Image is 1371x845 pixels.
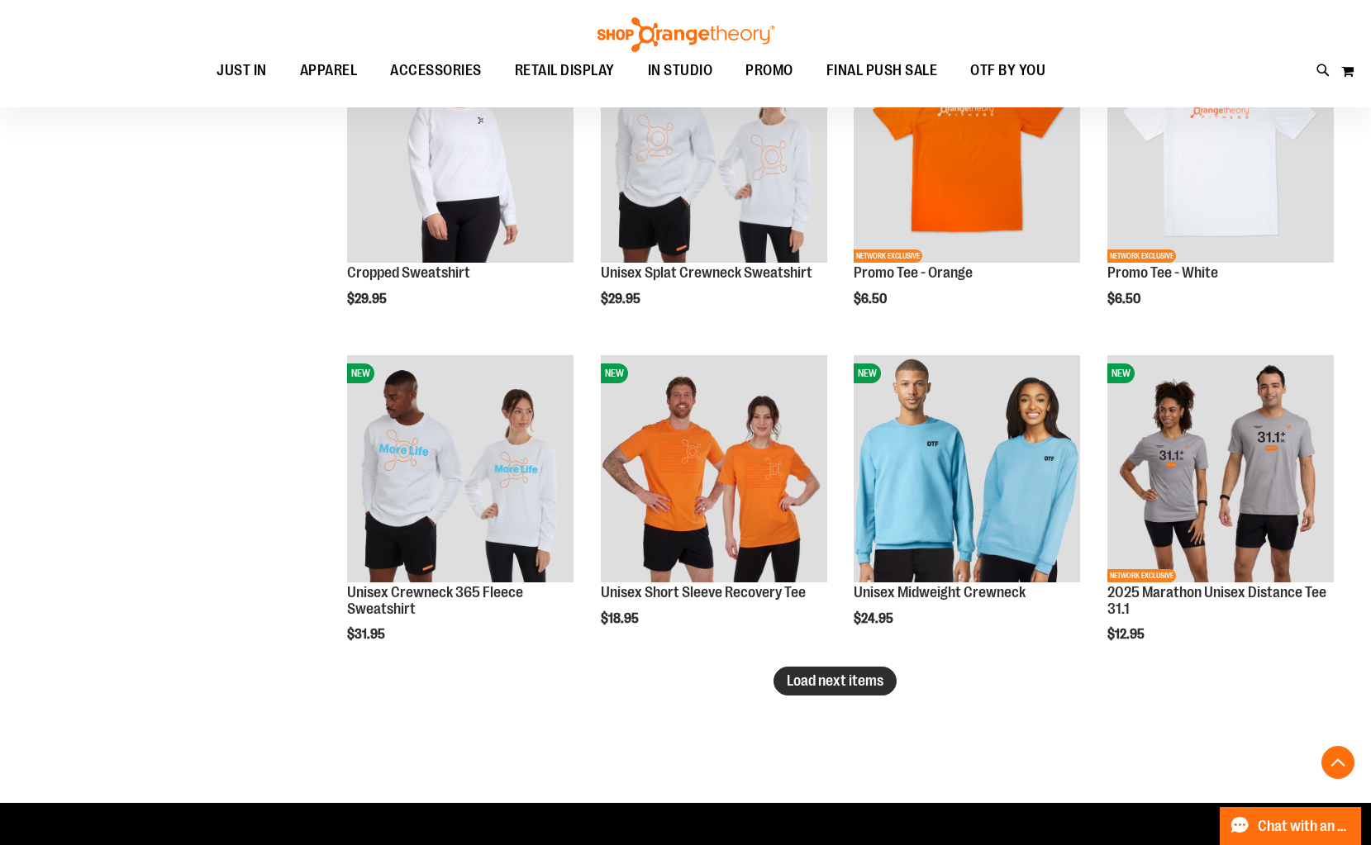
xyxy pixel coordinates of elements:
span: APPAREL [300,52,358,89]
a: 2025 Marathon Unisex Distance Tee 31.1 [1107,584,1326,617]
div: product [1099,27,1342,348]
button: Back To Top [1321,746,1354,779]
img: Unisex Short Sleeve Recovery Tee [601,355,827,582]
span: NEW [347,363,374,383]
span: NETWORK EXCLUSIVE [1107,569,1176,582]
span: $31.95 [347,627,388,642]
a: 2025 Marathon Unisex Distance Tee 31.1NEWNETWORK EXCLUSIVE [1107,355,1334,584]
span: FINAL PUSH SALE [826,52,938,89]
div: product [339,27,582,348]
span: NETWORK EXCLUSIVE [1107,249,1176,263]
img: Shop Orangetheory [595,17,777,52]
img: Product image for Orange Promo Tee [854,36,1080,262]
span: NEW [601,363,628,383]
span: $12.95 [1107,627,1147,642]
button: Load next items [774,667,897,695]
div: product [845,347,1088,667]
span: OTF BY YOU [970,52,1045,89]
span: IN STUDIO [648,52,713,89]
span: $6.50 [854,292,889,306]
span: Chat with an Expert [1258,819,1351,834]
a: Unisex Crewneck 365 Fleece Sweatshirt [347,584,523,617]
a: Unisex Splat Crewneck SweatshirtNEW [601,36,827,264]
a: Unisex Crewneck 365 Fleece SweatshirtNEW [347,355,574,584]
div: product [593,27,835,348]
a: Cropped Sweatshirt [347,264,470,281]
span: NETWORK EXCLUSIVE [854,249,922,263]
span: $29.95 [601,292,643,306]
span: $18.95 [601,611,641,626]
img: Front facing view of Cropped Sweatshirt [347,36,574,262]
a: Product image for Orange Promo TeeNEWNETWORK EXCLUSIVE [854,36,1080,264]
a: Unisex Splat Crewneck Sweatshirt [601,264,812,281]
a: Unisex Short Sleeve Recovery Tee [601,584,806,601]
div: product [1099,347,1342,684]
span: Load next items [787,672,883,689]
span: $6.50 [1107,292,1143,306]
span: NEW [854,363,881,383]
span: $29.95 [347,292,389,306]
span: ACCESSORIES [390,52,482,89]
a: Promo Tee - Orange [854,264,973,281]
a: Promo Tee - White [1107,264,1218,281]
span: PROMO [745,52,793,89]
img: Unisex Splat Crewneck Sweatshirt [601,36,827,262]
div: product [845,27,1088,348]
img: Product image for White Promo Tee [1107,36,1334,262]
img: 2025 Marathon Unisex Distance Tee 31.1 [1107,355,1334,582]
img: Unisex Midweight Crewneck [854,355,1080,582]
img: Unisex Crewneck 365 Fleece Sweatshirt [347,355,574,582]
div: product [593,347,835,667]
a: Unisex Midweight Crewneck [854,584,1026,601]
a: Unisex Midweight CrewneckNEW [854,355,1080,584]
a: Product image for White Promo TeeNEWNETWORK EXCLUSIVE [1107,36,1334,264]
span: RETAIL DISPLAY [515,52,615,89]
div: product [339,347,582,684]
a: Front facing view of Cropped SweatshirtNEW [347,36,574,264]
a: Unisex Short Sleeve Recovery TeeNEW [601,355,827,584]
span: JUST IN [217,52,267,89]
span: NEW [1107,363,1135,383]
span: $24.95 [854,611,896,626]
button: Chat with an Expert [1220,807,1362,845]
